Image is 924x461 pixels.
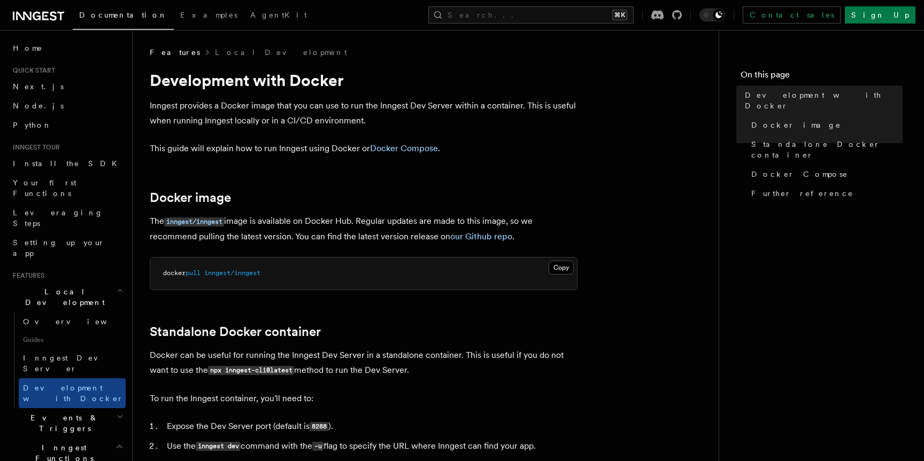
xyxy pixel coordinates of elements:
span: Leveraging Steps [13,208,103,228]
span: Your first Functions [13,178,76,198]
code: npx inngest-cli@latest [208,366,294,375]
div: Local Development [9,312,126,408]
p: The image is available on Docker Hub. Regular updates are made to this image, so we recommend pul... [150,214,577,244]
span: Inngest tour [9,143,60,152]
a: Setting up your app [9,233,126,263]
a: Contact sales [743,6,841,24]
span: Docker image [751,120,841,130]
span: Features [9,271,44,280]
p: Docker can be useful for running the Inngest Dev Server in a standalone container. This is useful... [150,348,577,378]
span: Inngest Dev Server [23,354,114,373]
span: Documentation [79,11,167,19]
span: AgentKit [250,11,307,19]
a: Leveraging Steps [9,203,126,233]
a: Overview [19,312,126,331]
a: Inngest Dev Server [19,348,126,378]
span: docker [163,269,186,277]
code: -u [312,442,324,451]
a: our Github repo [450,231,512,241]
button: Events & Triggers [9,408,126,438]
span: Install the SDK [13,159,124,168]
span: Standalone Docker container [751,139,903,160]
a: inngest/inngest [164,216,224,226]
p: This guide will explain how to run Inngest using Docker or . [150,141,577,156]
a: Python [9,115,126,135]
span: inngest/inngest [204,269,260,277]
a: Further reference [747,184,903,203]
button: Copy [549,261,574,275]
a: Standalone Docker container [747,135,903,165]
span: Home [13,43,43,53]
a: Local Development [215,47,347,58]
button: Local Development [9,282,126,312]
span: Quick start [9,66,55,75]
span: Features [150,47,200,58]
span: Further reference [751,188,853,199]
a: Development with Docker [741,85,903,115]
span: Events & Triggers [9,412,117,434]
p: To run the Inngest container, you'll need to: [150,391,577,406]
a: Documentation [73,3,174,30]
span: Docker Compose [751,169,848,179]
a: Install the SDK [9,154,126,173]
li: Expose the Dev Server port (default is ). [164,419,577,434]
a: Docker image [747,115,903,135]
a: Node.js [9,96,126,115]
a: Next.js [9,77,126,96]
button: Toggle dark mode [699,9,725,21]
a: Home [9,38,126,58]
a: Sign Up [845,6,915,24]
button: Search...⌘K [428,6,634,24]
a: Your first Functions [9,173,126,203]
span: Next.js [13,82,64,91]
code: inngest/inngest [164,217,224,226]
a: Examples [174,3,244,29]
span: Setting up your app [13,238,105,257]
a: AgentKit [244,3,313,29]
p: Inngest provides a Docker image that you can use to run the Inngest Dev Server within a container... [150,98,577,128]
span: Node.js [13,101,64,110]
span: Guides [19,331,126,348]
h1: Development with Docker [150,71,577,90]
a: Docker Compose [370,143,438,153]
li: Use the command with the flag to specify the URL where Inngest can find your app. [164,439,577,454]
code: inngest dev [196,442,241,451]
span: Python [13,121,52,129]
span: Development with Docker [745,90,903,111]
a: Docker image [150,190,231,205]
span: Examples [180,11,237,19]
a: Standalone Docker container [150,324,321,339]
span: Overview [23,317,133,326]
span: Development with Docker [23,384,124,403]
a: Docker Compose [747,165,903,184]
a: Development with Docker [19,378,126,408]
kbd: ⌘K [612,10,627,20]
span: Local Development [9,286,117,308]
code: 8288 [310,422,328,431]
span: pull [186,269,201,277]
h4: On this page [741,68,903,85]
